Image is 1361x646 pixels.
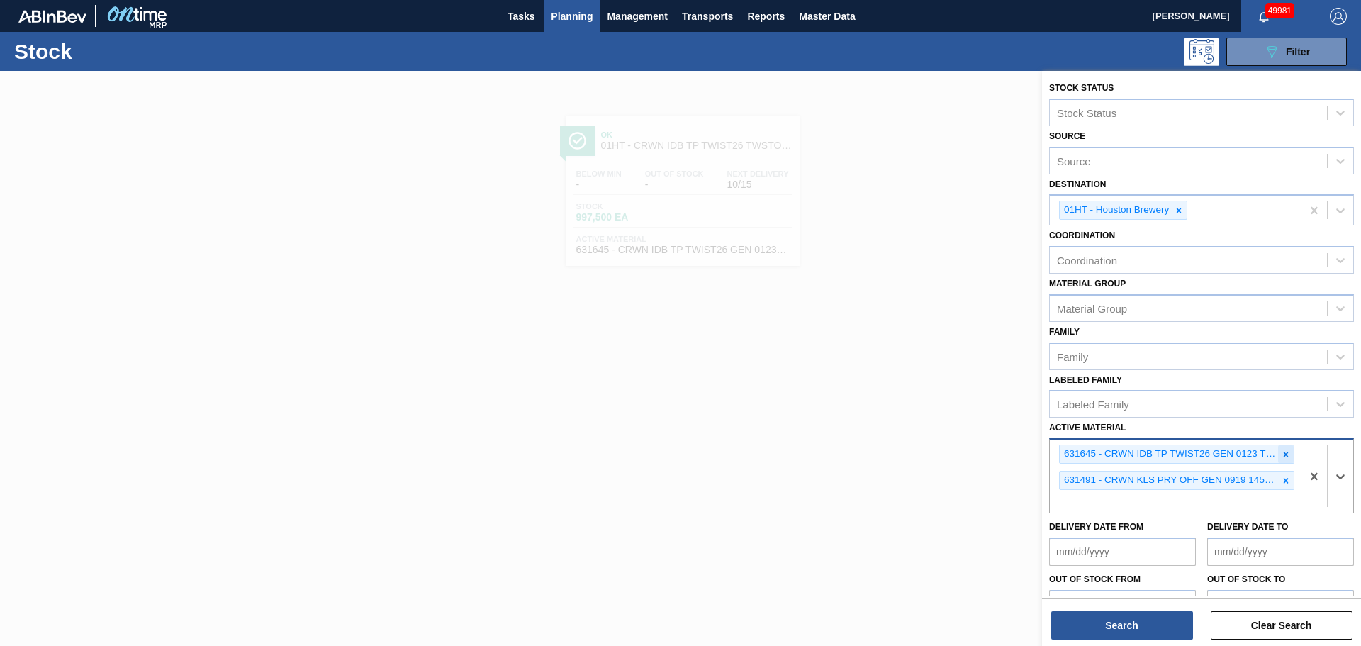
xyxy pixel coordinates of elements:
[1049,574,1141,584] label: Out of Stock from
[1057,106,1116,118] div: Stock Status
[799,8,855,25] span: Master Data
[1057,255,1117,267] div: Coordination
[1049,522,1143,532] label: Delivery Date from
[1330,8,1347,25] img: Logout
[1207,538,1354,566] input: mm/dd/yyyy
[1049,131,1085,141] label: Source
[1207,574,1285,584] label: Out of Stock to
[1049,538,1196,566] input: mm/dd/yyyy
[1060,472,1278,489] div: 631491 - CRWN KLS PRY OFF GEN 0919 1458-H 26MM,GL
[1060,445,1278,463] div: 631645 - CRWN IDB TP TWIST26 GEN 0123 TWSTOFF 12
[1049,83,1114,93] label: Stock Status
[1207,590,1354,618] input: mm/dd/yyyy
[1049,327,1080,337] label: Family
[1057,155,1091,167] div: Source
[14,43,226,60] h1: Stock
[505,8,537,25] span: Tasks
[1184,38,1219,66] div: Programming: no user selected
[1057,350,1088,362] div: Family
[747,8,785,25] span: Reports
[1057,399,1129,411] div: Labeled Family
[1049,375,1122,385] label: Labeled Family
[607,8,668,25] span: Management
[1241,6,1287,26] button: Notifications
[1060,201,1171,219] div: 01HT - Houston Brewery
[1049,230,1115,240] label: Coordination
[1049,179,1106,189] label: Destination
[1057,302,1127,314] div: Material Group
[1049,590,1196,618] input: mm/dd/yyyy
[1226,38,1347,66] button: Filter
[18,10,86,23] img: TNhmsLtSVTkK8tSr43FrP2fwEKptu5GPRR3wAAAABJRU5ErkJggg==
[1049,279,1126,289] label: Material Group
[1049,423,1126,433] label: Active Material
[1207,522,1288,532] label: Delivery Date to
[682,8,733,25] span: Transports
[1286,46,1310,57] span: Filter
[1265,3,1294,18] span: 49981
[551,8,593,25] span: Planning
